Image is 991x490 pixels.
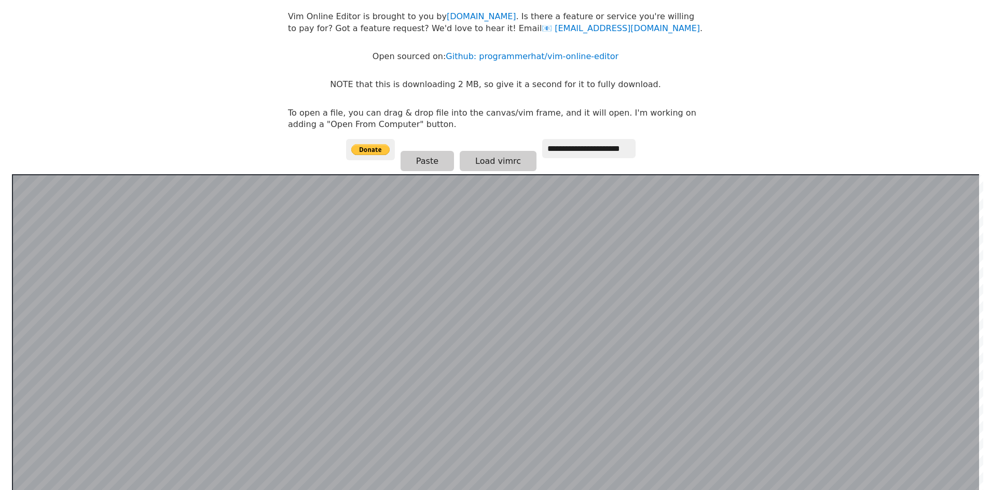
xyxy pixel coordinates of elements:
[460,151,536,171] button: Load vimrc
[446,51,618,61] a: Github: programmerhat/vim-online-editor
[373,51,618,62] p: Open sourced on:
[288,107,703,131] p: To open a file, you can drag & drop file into the canvas/vim frame, and it will open. I'm working...
[330,79,660,90] p: NOTE that this is downloading 2 MB, so give it a second for it to fully download.
[288,11,703,34] p: Vim Online Editor is brought to you by . Is there a feature or service you're willing to pay for?...
[447,11,516,21] a: [DOMAIN_NAME]
[401,151,454,171] button: Paste
[542,23,700,33] a: [EMAIL_ADDRESS][DOMAIN_NAME]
